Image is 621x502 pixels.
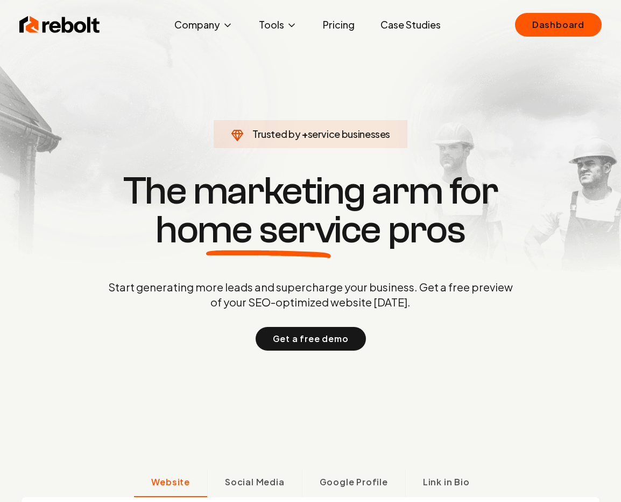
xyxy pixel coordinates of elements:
a: Case Studies [372,14,449,36]
img: Rebolt Logo [19,14,100,36]
button: Link in Bio [405,469,487,497]
button: Website [134,469,207,497]
button: Get a free demo [256,327,366,351]
span: service businesses [308,128,391,140]
span: home service [156,211,381,249]
h1: The marketing arm for pros [52,172,569,249]
span: Link in Bio [423,476,470,489]
span: Social Media [225,476,285,489]
span: Trusted by [252,128,300,140]
p: Start generating more leads and supercharge your business. Get a free preview of your SEO-optimiz... [106,280,515,310]
a: Pricing [314,14,363,36]
span: Website [151,476,190,489]
button: Company [166,14,242,36]
button: Social Media [207,469,302,497]
a: Dashboard [515,13,602,37]
span: + [302,128,308,140]
button: Google Profile [302,469,405,497]
span: Google Profile [320,476,388,489]
button: Tools [250,14,306,36]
